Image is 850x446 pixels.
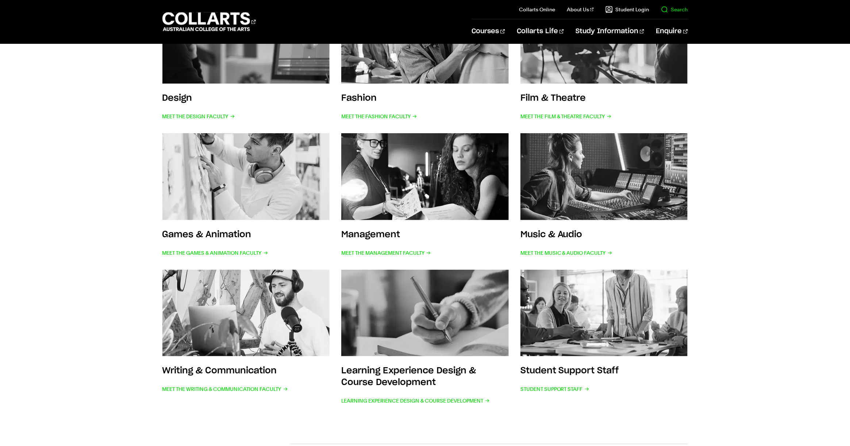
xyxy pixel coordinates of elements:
h3: Student Support Staff [520,366,619,375]
h3: Film & Theatre [520,94,586,103]
span: Meet the Management Faculty [341,248,431,258]
a: Courses [472,19,505,43]
h3: Learning Experience Design & Course Development [341,366,476,387]
h3: Games & Animation [162,230,251,239]
a: Student Login [605,6,649,13]
a: Management Meet the Management Faculty [341,133,509,258]
a: Collarts Online [519,6,555,13]
span: Learning Experience Design & Course Development [341,396,490,406]
a: About Us [567,6,594,13]
h3: Writing & Communication [162,366,277,375]
span: Meet the Music & Audio Faculty [520,248,612,258]
a: Search [661,6,688,13]
span: Meet the Writing & Communication Faculty [162,384,288,394]
span: Student Support Staff [520,384,589,394]
a: Games & Animation Meet the Games & Animation Faculty [162,133,330,258]
h3: Music & Audio [520,230,582,239]
div: Go to homepage [162,11,256,32]
h3: Design [162,94,192,103]
h3: Management [341,230,400,239]
a: Music & Audio Meet the Music & Audio Faculty [520,133,688,258]
a: Collarts Life [517,19,564,43]
span: Meet the Design Faculty [162,111,235,122]
span: Meet the Games & Animation Faculty [162,248,268,258]
a: Writing & Communication Meet the Writing & Communication Faculty [162,270,330,406]
span: Meet the Fashion Faculty [341,111,417,122]
a: Student Support Staff Student Support Staff [520,270,688,406]
h3: Fashion [341,94,377,103]
a: Enquire [656,19,688,43]
a: Learning Experience Design & Course Development Learning Experience Design & Course Development [341,270,509,406]
a: Study Information [576,19,644,43]
span: Meet the Film & Theatre Faculty [520,111,612,122]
